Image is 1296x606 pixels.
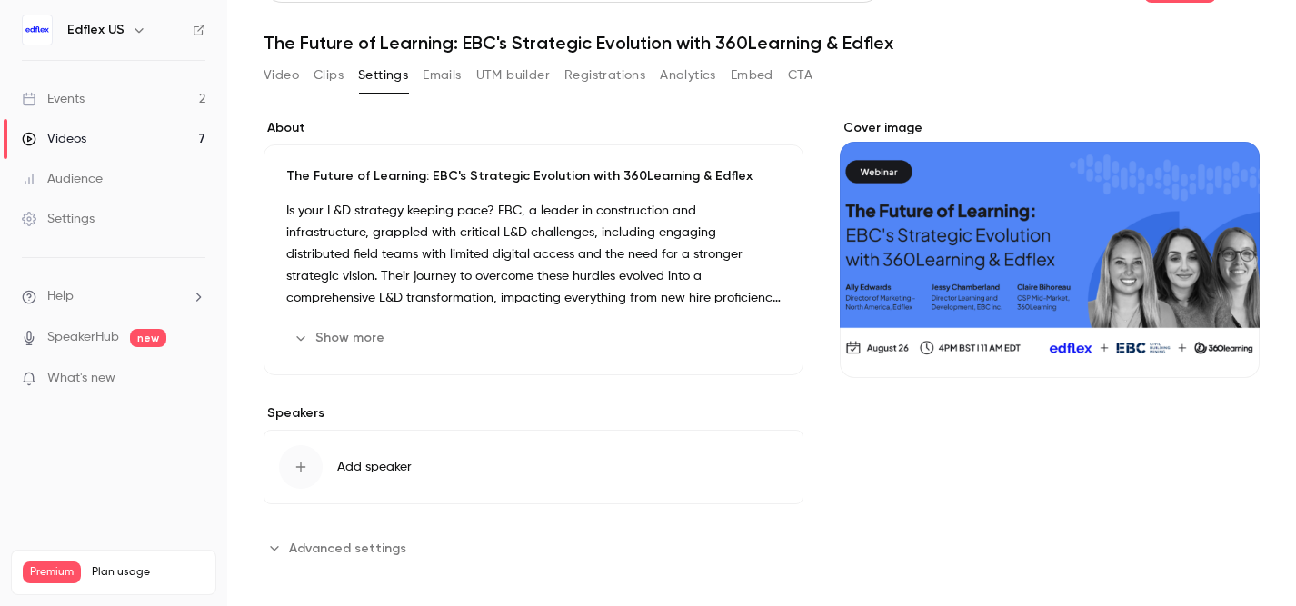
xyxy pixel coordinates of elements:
span: Premium [23,561,81,583]
button: Registrations [564,61,645,90]
button: Advanced settings [264,533,417,562]
label: Cover image [840,119,1260,137]
button: Show more [286,323,395,353]
img: Edflex US [23,15,52,45]
span: What's new [47,369,115,388]
span: Help [47,287,74,306]
div: Audience [22,170,103,188]
h6: Edflex US [67,21,125,39]
label: About [264,119,803,137]
button: Settings [358,61,408,90]
label: Speakers [264,404,803,422]
section: Cover image [840,119,1260,378]
li: help-dropdown-opener [22,287,205,306]
button: Clips [314,61,344,90]
div: Events [22,90,85,108]
span: Advanced settings [289,539,406,558]
a: SpeakerHub [47,328,119,347]
button: Analytics [660,61,716,90]
p: The Future of Learning: EBC's Strategic Evolution with 360Learning & Edflex [286,167,781,185]
span: Add speaker [337,458,412,476]
button: Video [264,61,299,90]
button: Add speaker [264,430,803,504]
iframe: Noticeable Trigger [184,371,205,387]
button: Emails [423,61,461,90]
div: Videos [22,130,86,148]
button: Embed [731,61,773,90]
h1: The Future of Learning: EBC's Strategic Evolution with 360Learning & Edflex [264,32,1260,54]
div: Settings [22,210,95,228]
p: Is your L&D strategy keeping pace? EBC, a leader in construction and infrastructure, grappled wit... [286,200,781,309]
button: UTM builder [476,61,550,90]
span: Plan usage [92,565,204,580]
section: Advanced settings [264,533,803,562]
button: CTA [788,61,812,90]
span: new [130,329,166,347]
